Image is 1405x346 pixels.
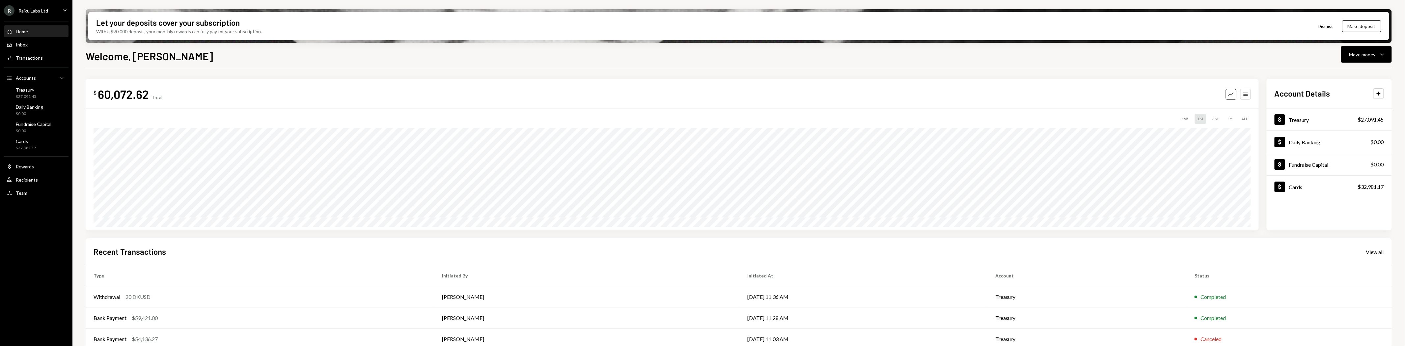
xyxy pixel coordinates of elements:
div: 60,072.62 [98,87,149,101]
div: Home [16,29,28,34]
div: $ [94,89,96,96]
div: Move money [1349,51,1376,58]
div: Completed [1200,314,1226,322]
div: $27,091.45 [1358,116,1384,124]
button: Dismiss [1310,18,1342,34]
div: ALL [1239,114,1251,124]
div: Team [16,190,27,196]
a: Home [4,25,69,37]
div: View all [1366,249,1384,255]
div: $27,091.45 [16,94,36,100]
div: With a $90,000 deposit, your monthly rewards can fully pay for your subscription. [96,28,262,35]
th: Account [987,265,1187,286]
a: Daily Banking$0.00 [4,102,69,118]
div: Bank Payment [94,335,126,343]
th: Status [1187,265,1392,286]
div: Raiku Labs Ltd [18,8,48,14]
div: $0.00 [1371,160,1384,168]
td: Treasury [987,286,1187,307]
div: 20 DKUSD [125,293,151,301]
a: Fundraise Capital$0.00 [4,119,69,135]
div: 1M [1195,114,1206,124]
div: 1W [1179,114,1191,124]
div: Fundraise Capital [16,121,51,127]
th: Initiated By [434,265,739,286]
div: $32,981.17 [1358,183,1384,191]
div: Cards [16,138,36,144]
div: Recipients [16,177,38,183]
td: Treasury [987,307,1187,329]
a: Rewards [4,160,69,172]
a: Treasury$27,091.45 [4,85,69,101]
div: R [4,5,14,16]
div: Rewards [16,164,34,169]
a: Inbox [4,39,69,50]
h2: Account Details [1275,88,1330,99]
a: Fundraise Capital$0.00 [1267,153,1392,175]
button: Make deposit [1342,20,1381,32]
div: Treasury [1289,117,1309,123]
div: $54,136.27 [132,335,158,343]
td: [PERSON_NAME] [434,307,739,329]
div: Transactions [16,55,43,61]
div: 3M [1210,114,1221,124]
div: $0.00 [16,111,43,117]
th: Type [86,265,434,286]
div: $59,421.00 [132,314,158,322]
div: $32,981.17 [16,145,36,151]
td: [DATE] 11:28 AM [739,307,987,329]
div: Canceled [1200,335,1222,343]
a: Transactions [4,52,69,64]
td: [PERSON_NAME] [434,286,739,307]
div: 1Y [1225,114,1235,124]
div: $0.00 [1371,138,1384,146]
div: Inbox [16,42,28,47]
div: Total [152,95,162,100]
div: Cards [1289,184,1303,190]
div: Withdrawal [94,293,120,301]
div: Daily Banking [1289,139,1321,145]
div: Treasury [16,87,36,93]
div: $0.00 [16,128,51,134]
th: Initiated At [739,265,987,286]
div: Bank Payment [94,314,126,322]
a: Team [4,187,69,199]
a: Accounts [4,72,69,84]
td: [DATE] 11:36 AM [739,286,987,307]
div: Let your deposits cover your subscription [96,17,240,28]
a: Recipients [4,174,69,186]
div: Fundraise Capital [1289,161,1329,168]
a: Cards$32,981.17 [4,136,69,152]
a: Treasury$27,091.45 [1267,108,1392,130]
a: Daily Banking$0.00 [1267,131,1392,153]
h2: Recent Transactions [94,246,166,257]
a: Cards$32,981.17 [1267,176,1392,198]
h1: Welcome, [PERSON_NAME] [86,49,213,63]
button: Move money [1341,46,1392,63]
div: Accounts [16,75,36,81]
a: View all [1366,248,1384,255]
div: Daily Banking [16,104,43,110]
div: Completed [1200,293,1226,301]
